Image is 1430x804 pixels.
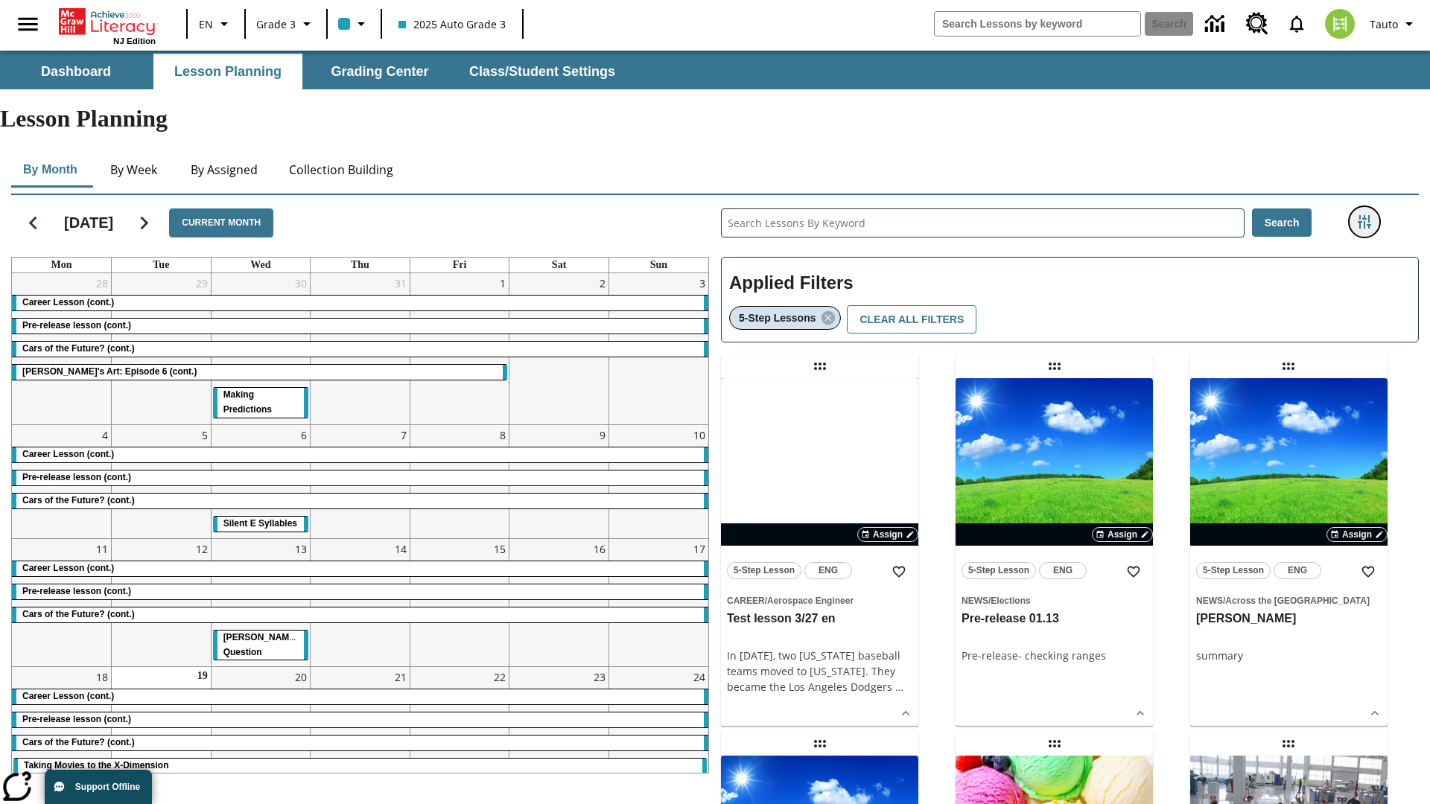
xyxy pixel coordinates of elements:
[14,204,52,242] button: Previous
[392,273,410,293] a: July 31, 2025
[1316,4,1364,43] button: Select a new avatar
[12,538,112,667] td: August 11, 2025
[12,736,708,750] div: Cars of the Future? (cont.)
[808,354,832,378] div: Draggable lesson: Test lesson 3/27 en
[1370,16,1398,32] span: Tauto
[13,759,707,773] div: Taking Movies to the X-Dimension
[211,538,311,667] td: August 13, 2025
[22,472,131,482] span: Pre-release lesson (cont.)
[22,366,197,377] span: Violet's Art: Episode 6 (cont.)
[292,273,310,293] a: July 30, 2025
[12,319,708,334] div: Pre-release lesson (cont.)
[1,54,150,89] button: Dashboard
[199,425,211,445] a: August 5, 2025
[332,10,376,37] button: Class color is light blue. Change class color
[194,667,211,685] a: August 19, 2025
[292,667,310,687] a: August 20, 2025
[99,425,111,445] a: August 4, 2025
[727,592,912,608] span: Topic: Career/Aerospace Engineer
[765,596,767,606] span: /
[935,12,1140,36] input: search field
[22,449,114,459] span: Career Lesson (cont.)
[690,425,708,445] a: August 10, 2025
[597,273,608,293] a: August 2, 2025
[398,16,506,32] span: 2025 Auto Grade 3
[690,539,708,559] a: August 17, 2025
[1355,558,1382,585] button: Add to Favorites
[1364,10,1424,37] button: Profile/Settings
[305,54,454,89] button: Grading Center
[608,424,708,538] td: August 10, 2025
[690,667,708,687] a: August 24, 2025
[727,596,765,606] span: Career
[1288,563,1307,578] span: ENG
[1342,528,1372,541] span: Assign
[767,596,854,606] span: Aerospace Engineer
[179,152,270,188] button: By Assigned
[857,527,918,542] button: Assign Choose Dates
[22,714,131,724] span: Pre-release lesson (cont.)
[12,689,708,704] div: Career Lesson (cont.)
[410,538,509,667] td: August 15, 2025
[491,539,509,559] a: August 15, 2025
[12,470,708,485] div: Pre-release lesson (cont.)
[59,7,156,36] a: Home
[591,667,608,687] a: August 23, 2025
[169,208,273,237] button: Current Month
[112,273,212,424] td: July 29, 2025
[956,378,1153,726] div: lesson details
[1196,611,1382,627] h3: olga inkwell
[962,596,988,606] span: News
[12,447,708,462] div: Career Lesson (cont.)
[398,425,410,445] a: August 7, 2025
[608,273,708,424] td: August 3, 2025
[509,273,609,424] td: August 2, 2025
[93,273,111,293] a: July 28, 2025
[22,563,114,573] span: Career Lesson (cont.)
[392,539,410,559] a: August 14, 2025
[1129,702,1151,724] button: Show Details
[213,631,309,660] div: Joplin's Question
[962,562,1036,579] button: 5-Step Lesson
[457,54,627,89] button: Class/Student Settings
[311,538,410,667] td: August 14, 2025
[1120,558,1147,585] button: Add to Favorites
[1196,4,1237,45] a: Data Center
[1043,732,1067,756] div: Draggable lesson: Test regular lesson
[113,36,156,45] span: NJ Edition
[112,424,212,538] td: August 5, 2025
[808,732,832,756] div: Draggable lesson: Ready step order
[153,54,302,89] button: Lesson Planning
[1039,562,1087,579] button: ENG
[873,528,903,541] span: Assign
[597,425,608,445] a: August 9, 2025
[24,760,168,770] span: Taking Movies to the X-Dimension
[1196,562,1271,579] button: 5-Step Lesson
[192,10,240,37] button: Language: EN, Select a language
[22,320,131,331] span: Pre-release lesson (cont.)
[348,258,372,272] a: Thursday
[311,424,410,538] td: August 7, 2025
[962,592,1147,608] span: Topic: News/Elections
[211,273,311,424] td: July 30, 2025
[968,563,1029,578] span: 5-Step Lesson
[894,702,917,724] button: Show Details
[12,607,708,622] div: Cars of the Future? (cont.)
[608,538,708,667] td: August 17, 2025
[93,539,111,559] a: August 11, 2025
[647,258,670,272] a: Sunday
[11,152,89,188] button: By Month
[727,611,912,627] h3: Test lesson 3/27 en
[75,782,140,792] span: Support Offline
[311,273,410,424] td: July 31, 2025
[410,424,509,538] td: August 8, 2025
[497,273,509,293] a: August 1, 2025
[1277,732,1300,756] div: Draggable lesson: Test pre-release 21
[193,273,211,293] a: July 29, 2025
[22,586,131,596] span: Pre-release lesson (cont.)
[1350,207,1379,237] button: Filters Side menu
[491,667,509,687] a: August 22, 2025
[22,297,114,307] span: Career Lesson (cont.)
[1196,596,1223,606] span: News
[1277,4,1316,43] a: Notifications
